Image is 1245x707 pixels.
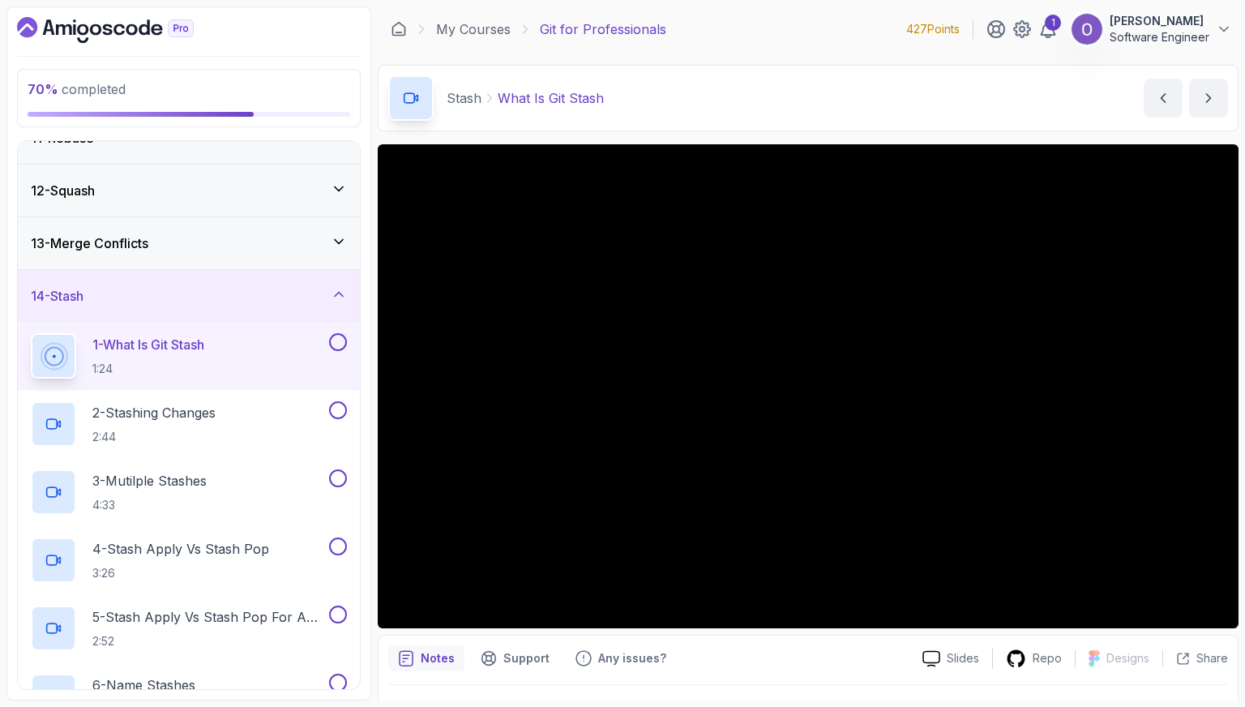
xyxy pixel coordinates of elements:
[31,606,347,651] button: 5-Stash Apply Vs Stash Pop For A Given Index2:52
[92,565,269,581] p: 3:26
[909,650,992,667] a: Slides
[421,650,455,666] p: Notes
[566,645,676,671] button: Feedback button
[92,675,195,695] p: 6 - Name Stashes
[92,335,204,354] p: 1 - What Is Git Stash
[92,429,216,445] p: 2:44
[1038,19,1058,39] a: 1
[1033,650,1062,666] p: Repo
[906,21,960,37] p: 427 Points
[31,401,347,447] button: 2-Stashing Changes2:44
[540,19,666,39] p: Git for Professionals
[31,181,95,200] h3: 12 - Squash
[17,17,231,43] a: Dashboard
[92,607,326,627] p: 5 - Stash Apply Vs Stash Pop For A Given Index
[1196,650,1228,666] p: Share
[447,88,481,108] p: Stash
[947,650,979,666] p: Slides
[1110,29,1209,45] p: Software Engineer
[28,81,126,97] span: completed
[471,645,559,671] button: Support button
[1162,650,1228,666] button: Share
[1045,15,1061,31] div: 1
[1072,14,1102,45] img: user profile image
[18,217,360,269] button: 13-Merge Conflicts
[31,469,347,515] button: 3-Mutilple Stashes4:33
[92,471,207,491] p: 3 - Mutilple Stashes
[92,539,269,559] p: 4 - Stash Apply Vs Stash Pop
[31,538,347,583] button: 4-Stash Apply Vs Stash Pop3:26
[31,234,148,253] h3: 13 - Merge Conflicts
[1106,650,1149,666] p: Designs
[436,19,511,39] a: My Courses
[1071,13,1232,45] button: user profile image[PERSON_NAME]Software Engineer
[18,270,360,322] button: 14-Stash
[378,144,1239,628] iframe: To enrich screen reader interactions, please activate Accessibility in Grammarly extension settings
[993,649,1075,669] a: Repo
[31,286,83,306] h3: 14 - Stash
[92,497,207,513] p: 4:33
[598,650,666,666] p: Any issues?
[1144,79,1183,118] button: previous content
[18,165,360,216] button: 12-Squash
[92,633,326,649] p: 2:52
[503,650,550,666] p: Support
[28,81,58,97] span: 70 %
[92,403,216,422] p: 2 - Stashing Changes
[31,333,347,379] button: 1-What Is Git Stash1:24
[92,361,204,377] p: 1:24
[391,21,407,37] a: Dashboard
[1110,13,1209,29] p: [PERSON_NAME]
[388,645,464,671] button: notes button
[1189,79,1228,118] button: next content
[498,88,604,108] p: What Is Git Stash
